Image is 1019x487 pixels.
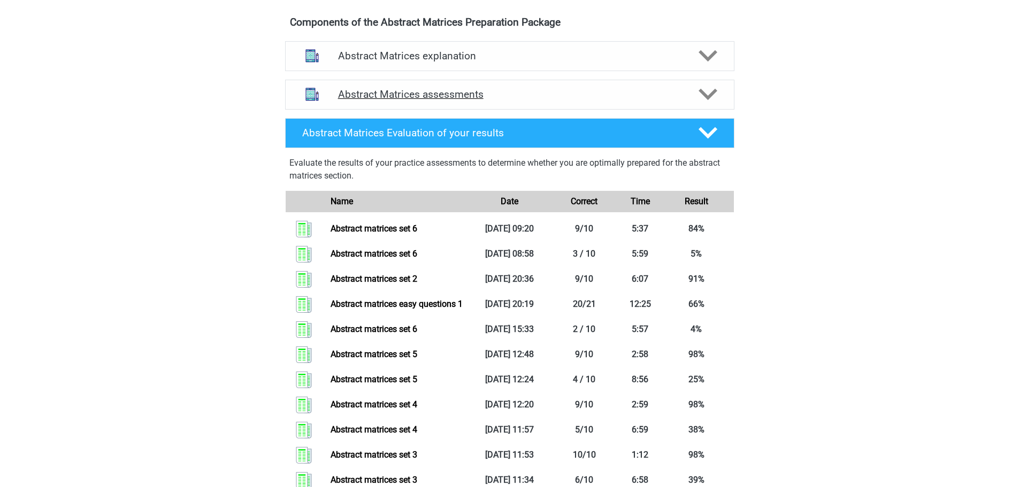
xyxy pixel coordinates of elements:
a: Abstract matrices set 2 [331,274,417,284]
a: Abstract matrices set 6 [331,324,417,334]
a: assessments Abstract Matrices assessments [281,80,739,110]
font: Date [501,196,518,206]
a: Abstract matrices set 6 [331,223,417,234]
font: Time [631,196,650,206]
a: Abstract Matrices Evaluation of your results [281,118,739,148]
a: Abstract matrices set 3 [331,475,417,485]
a: Abstract matrices set 3 [331,450,417,460]
a: Abstract matrices set 6 [331,249,417,259]
font: Name [331,196,353,206]
a: Abstract matrices set 5 [331,349,417,359]
font: Abstract Matrices explanation [338,50,476,62]
font: Evaluate the results of your practice assessments to determine whether you are optimally prepared... [289,158,720,181]
font: Result [685,196,708,206]
img: abstract matrices explanation [298,42,326,69]
font: Abstract Matrices Evaluation of your results [302,127,504,139]
a: Abstract matrices set 5 [331,374,417,384]
font: Correct [571,196,597,206]
font: Abstract Matrices assessments [338,88,484,101]
a: explanation Abstract Matrices explanation [281,41,739,71]
a: Abstract matrices set 4 [331,399,417,409]
a: Abstract matrices easy questions 1 [331,299,463,309]
font: Components of the Abstract Matrices Preparation Package [290,16,561,28]
img: abstract matrices assessments [298,81,326,108]
a: Abstract matrices set 4 [331,424,417,435]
